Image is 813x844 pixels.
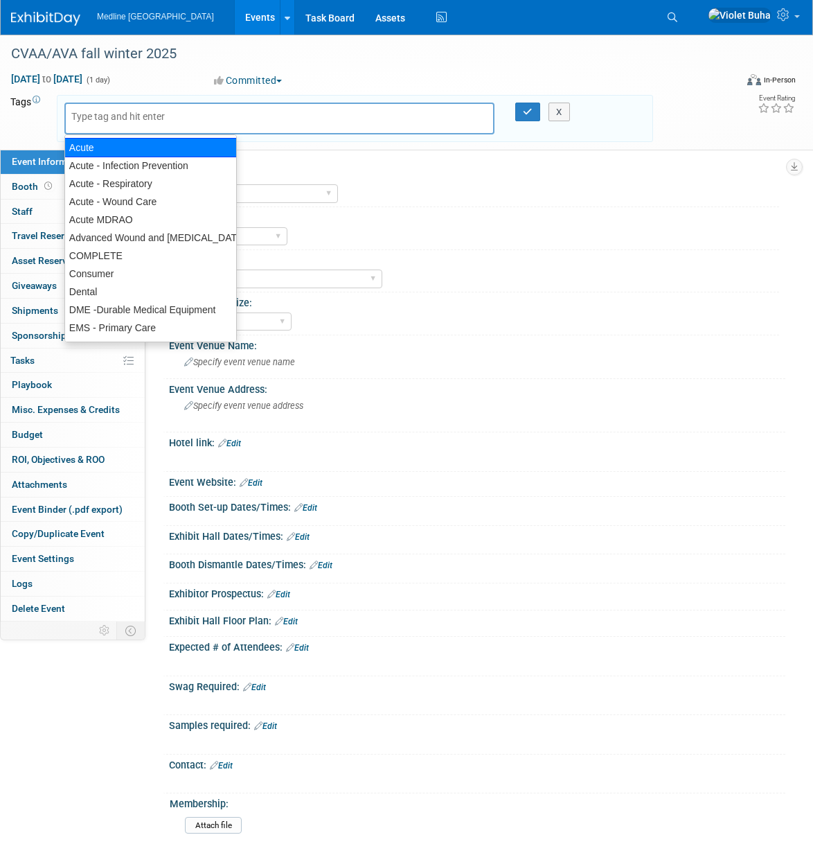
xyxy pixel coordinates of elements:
[170,292,779,310] div: Participation Size:
[1,373,145,397] a: Playbook
[12,553,74,564] span: Event Settings
[763,75,796,85] div: In-Person
[12,330,71,341] span: Sponsorships
[12,603,65,614] span: Delete Event
[12,181,55,192] span: Booth
[1,224,145,248] a: Travel Reservations
[169,583,785,601] div: Exhibitor Prospectus:
[169,335,785,353] div: Event Venue Name:
[12,206,33,217] span: Staff
[1,274,145,298] a: Giveaways
[240,478,262,488] a: Edit
[12,479,67,490] span: Attachments
[71,109,182,123] input: Type tag and hit enter
[1,547,145,571] a: Event Settings
[184,401,303,411] span: Specify event venue address
[218,439,241,448] a: Edit
[65,319,236,337] div: EMS - Primary Care
[97,12,214,21] span: Medline [GEOGRAPHIC_DATA]
[65,265,236,283] div: Consumer
[1,150,145,174] a: Event Information
[42,181,55,191] span: Booth not reserved yet
[1,398,145,422] a: Misc. Expenses & Credits
[210,761,233,771] a: Edit
[12,156,89,167] span: Event Information
[674,72,796,93] div: Event Format
[10,73,83,85] span: [DATE] [DATE]
[12,504,123,515] span: Event Binder (.pdf export)
[286,643,309,653] a: Edit
[64,138,237,157] div: Acute
[12,305,58,316] span: Shipments
[10,355,35,366] span: Tasks
[11,12,80,26] img: ExhibitDay
[12,404,120,415] span: Misc. Expenses & Credits
[243,683,266,692] a: Edit
[170,207,779,225] div: Social Post:
[1,473,145,497] a: Attachments
[169,432,785,450] div: Hotel link:
[6,42,719,67] div: CVAA/AVA fall winter 2025
[65,157,236,175] div: Acute - Infection Prevention
[287,532,310,542] a: Edit
[65,301,236,319] div: DME -Durable Medical Equipment
[294,503,317,513] a: Edit
[169,755,785,773] div: Contact:
[65,283,236,301] div: Dental
[12,280,57,291] span: Giveaways
[310,561,332,570] a: Edit
[65,211,236,229] div: Acute MDRAO
[1,498,145,522] a: Event Binder (.pdf export)
[1,175,145,199] a: Booth
[267,590,290,599] a: Edit
[1,324,145,348] a: Sponsorships
[12,255,94,266] span: Asset Reservations
[1,572,145,596] a: Logs
[170,250,779,267] div: Sales Channel:
[169,610,785,628] div: Exhibit Hall Floor Plan:
[209,73,287,87] button: Committed
[747,74,761,85] img: Format-Inperson.png
[169,379,785,396] div: Event Venue Address:
[65,175,236,193] div: Acute - Respiratory
[65,337,236,355] div: [PERSON_NAME] assisting. [PERSON_NAME]
[1,249,145,273] a: Asset Reservations
[65,229,236,247] div: Advanced Wound and [MEDICAL_DATA]
[169,676,785,694] div: Swag Required:
[117,622,145,640] td: Toggle Event Tabs
[12,429,43,440] span: Budget
[169,554,785,572] div: Booth Dismantle Dates/Times:
[40,73,53,85] span: to
[65,193,236,211] div: Acute - Wound Care
[1,597,145,621] a: Delete Event
[93,622,117,640] td: Personalize Event Tab Strip
[1,200,145,224] a: Staff
[12,528,105,539] span: Copy/Duplicate Event
[184,357,295,367] span: Specify event venue name
[65,247,236,265] div: COMPLETE
[758,95,795,102] div: Event Rating
[254,721,277,731] a: Edit
[169,637,785,655] div: Expected # of Attendees:
[12,379,52,390] span: Playbook
[12,454,105,465] span: ROI, Objectives & ROO
[275,617,298,626] a: Edit
[169,472,785,490] div: Event Website:
[170,793,779,811] div: Membership:
[169,526,785,544] div: Exhibit Hall Dates/Times:
[1,349,145,373] a: Tasks
[169,497,785,515] div: Booth Set-up Dates/Times:
[1,522,145,546] a: Copy/Duplicate Event
[170,165,779,182] div: Status:
[12,230,96,241] span: Travel Reservations
[708,8,771,23] img: Violet Buha
[1,299,145,323] a: Shipments
[1,448,145,472] a: ROI, Objectives & ROO
[548,103,570,122] button: X
[1,423,145,447] a: Budget
[85,76,110,85] span: (1 day)
[10,95,44,142] td: Tags
[169,715,785,733] div: Samples required:
[12,578,33,589] span: Logs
